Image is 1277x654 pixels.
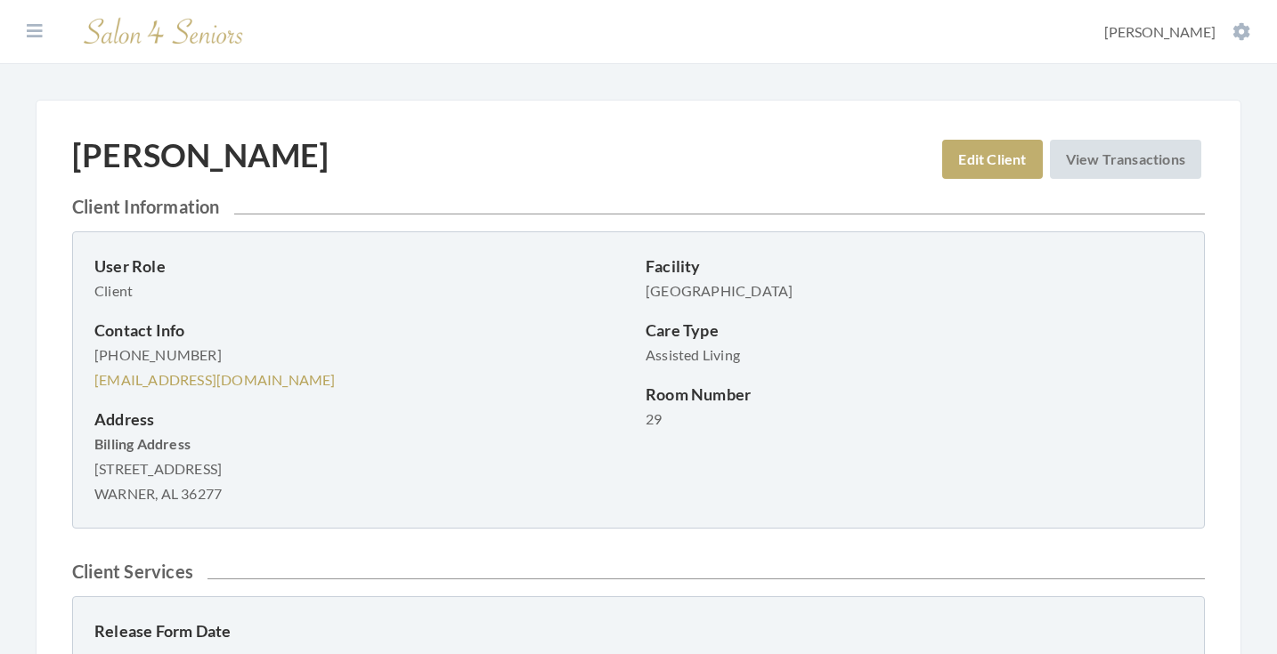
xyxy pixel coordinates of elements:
a: Edit Client [942,140,1042,179]
a: View Transactions [1050,140,1201,179]
span: [PERSON_NAME] [1104,23,1216,40]
span: [PHONE_NUMBER] [94,346,222,363]
p: [STREET_ADDRESS] WARNER, AL 36277 [94,432,631,506]
button: [PERSON_NAME] [1099,22,1256,42]
p: Room Number [646,382,1183,407]
p: Facility [646,254,1183,279]
p: [GEOGRAPHIC_DATA] [646,279,1183,303]
p: Client [94,279,631,303]
strong: Billing Address [94,435,191,452]
p: Contact Info [94,318,631,343]
p: Address [94,407,631,432]
img: Salon 4 Seniors [75,11,253,52]
h2: Client Information [72,196,1205,217]
a: [EMAIL_ADDRESS][DOMAIN_NAME] [94,371,336,388]
h2: Client Services [72,561,1205,582]
p: Care Type [646,318,1183,343]
h1: [PERSON_NAME] [72,136,329,174]
p: Release Form Date [94,618,631,643]
p: User Role [94,254,631,279]
p: 29 [646,407,1183,432]
p: Assisted Living [646,343,1183,367]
